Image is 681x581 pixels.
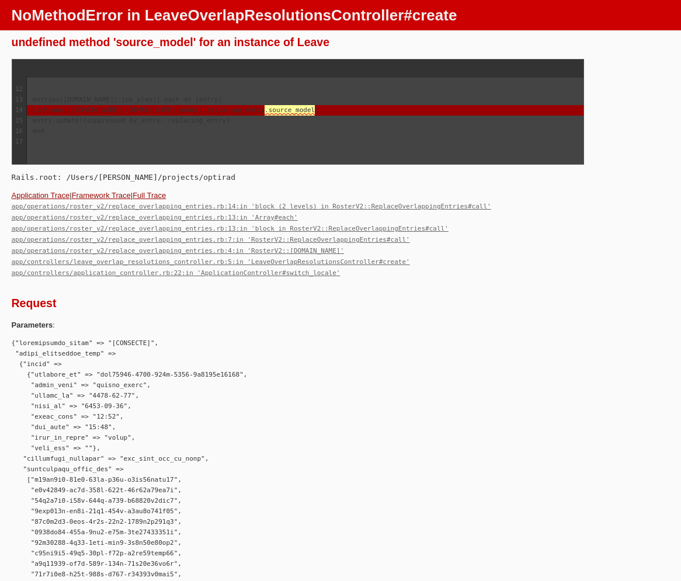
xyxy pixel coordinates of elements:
[27,105,583,116] div: JobPlans::[DOMAIN_NAME]([DOMAIN_NAME]_model, replacing_entry )
[27,95,583,105] div: entries[[DOMAIN_NAME](:job_plan)].each do |entry|
[12,214,298,221] a: app/operations/roster_v2/replace_overlapping_entries.rb:13:in 'Array#each'
[12,269,340,277] a: app/controllers/application_controller.rb:22:in 'ApplicationController#switch_locale'
[12,203,491,210] a: app/operations/roster_v2/replace_overlapping_entries.rb:14:in 'block (2 levels) in RosterV2::Repl...
[12,173,236,182] code: Rails.root: /Users/[PERSON_NAME]/projects/optirad
[12,35,670,50] div: undefined method 'source_model' for an instance of Leave
[27,116,583,126] div: entry.update!(suppressed_by_entry: replacing_entry)
[15,127,23,135] span: 16
[12,258,410,266] a: app/controllers/leave_overlap_resolutions_controller.rb:5:in 'LeaveOverlapResolutionsController#c...
[12,7,670,24] h1: NoMethodError in LeaveOverlapResolutionsController#create
[15,117,23,124] span: 15
[12,190,670,279] div: | |
[15,85,23,93] span: 12
[15,138,23,145] span: 17
[27,126,583,137] div: end
[72,191,131,200] a: Framework Trace
[12,236,410,243] a: app/operations/roster_v2/replace_overlapping_entries.rb:7:in 'RosterV2::ReplaceOverlappingEntries...
[12,320,670,330] p: :
[133,191,166,200] a: Full Trace
[12,296,670,311] h2: Request
[15,106,23,114] span: 14
[115,64,128,72] strong: #14
[15,96,23,103] span: 13
[265,105,315,116] span: .source_model
[12,247,345,255] a: app/operations/roster_v2/replace_overlapping_entries.rb:4:in 'RosterV2::[DOMAIN_NAME]'
[12,191,70,200] a: Application Trace
[12,321,53,329] b: Parameters
[12,225,449,232] a: app/operations/roster_v2/replace_overlapping_entries.rb:13:in 'block in RosterV2::ReplaceOverlapp...
[12,60,583,78] div: Extracted source (around line ):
